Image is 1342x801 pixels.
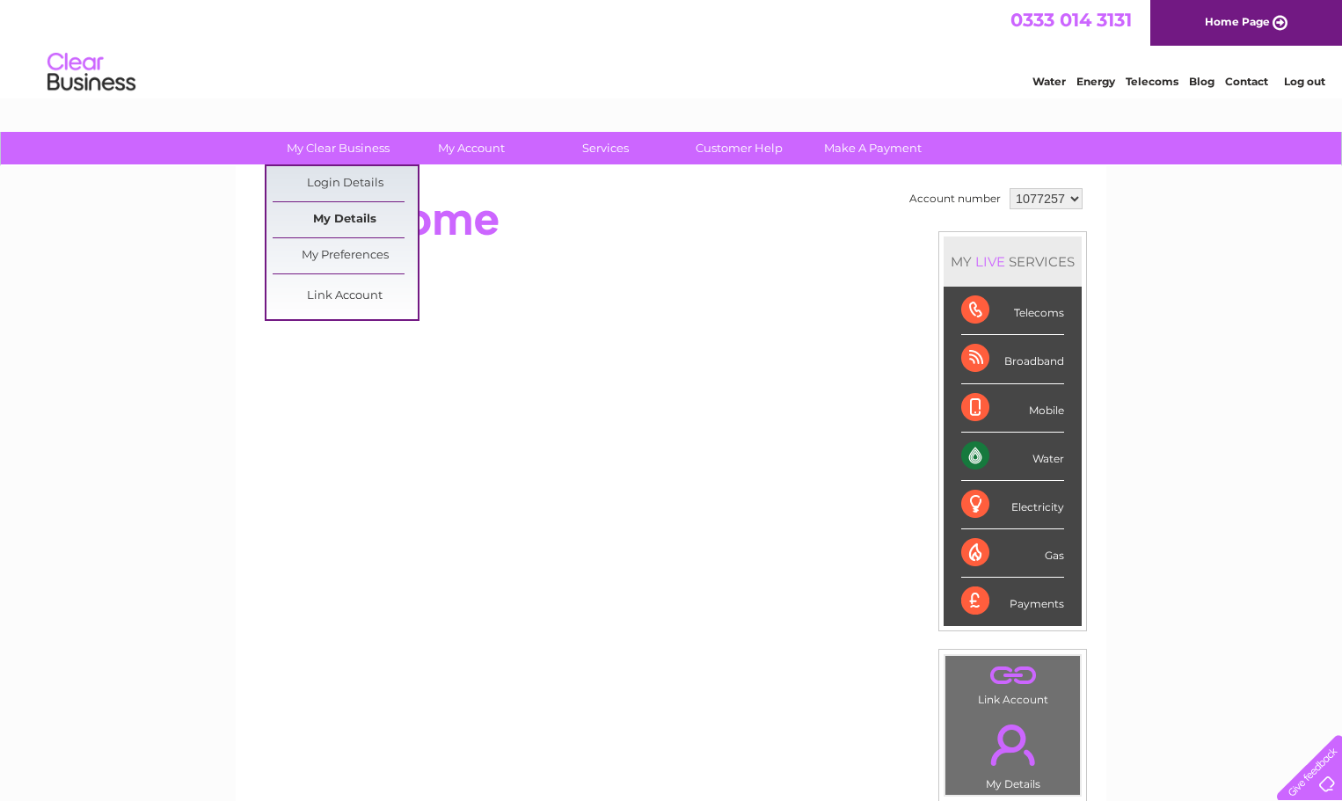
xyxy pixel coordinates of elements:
[961,578,1064,625] div: Payments
[950,660,1076,691] a: .
[961,529,1064,578] div: Gas
[273,202,418,237] a: My Details
[273,279,418,314] a: Link Account
[1189,75,1214,88] a: Blog
[1284,75,1325,88] a: Log out
[961,433,1064,481] div: Water
[905,184,1005,214] td: Account number
[800,132,945,164] a: Make A Payment
[945,655,1081,710] td: Link Account
[667,132,812,164] a: Customer Help
[273,238,418,273] a: My Preferences
[950,714,1076,776] a: .
[961,481,1064,529] div: Electricity
[1225,75,1268,88] a: Contact
[961,287,1064,335] div: Telecoms
[1076,75,1115,88] a: Energy
[257,10,1088,85] div: Clear Business is a trading name of Verastar Limited (registered in [GEOGRAPHIC_DATA] No. 3667643...
[47,46,136,99] img: logo.png
[961,335,1064,383] div: Broadband
[1126,75,1178,88] a: Telecoms
[399,132,544,164] a: My Account
[944,237,1082,287] div: MY SERVICES
[273,166,418,201] a: Login Details
[1010,9,1132,31] a: 0333 014 3131
[1032,75,1066,88] a: Water
[266,132,411,164] a: My Clear Business
[972,253,1009,270] div: LIVE
[533,132,678,164] a: Services
[961,384,1064,433] div: Mobile
[945,710,1081,796] td: My Details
